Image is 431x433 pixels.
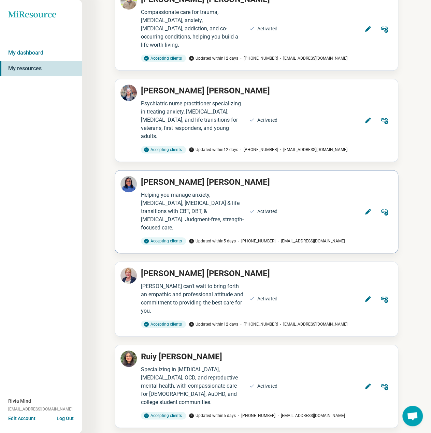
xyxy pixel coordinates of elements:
div: Accepting clients [141,320,186,328]
span: Updated within 12 days [189,55,238,61]
div: Activated [257,117,277,124]
div: Accepting clients [141,55,186,62]
div: Psychiatric nurse practitioner specializing in treating anxiety, [MEDICAL_DATA], [MEDICAL_DATA], ... [141,100,245,140]
span: [PHONE_NUMBER] [238,321,278,327]
p: Ruiy [PERSON_NAME] [141,350,222,363]
div: Activated [257,383,277,390]
p: [PERSON_NAME] [PERSON_NAME] [141,267,270,280]
span: [PHONE_NUMBER] [238,147,278,153]
span: Updated within 5 days [189,238,236,244]
span: Updated within 5 days [189,413,236,419]
div: Helping you manage anxiety, [MEDICAL_DATA], [MEDICAL_DATA] & life transitions with CBT, DBT, & [M... [141,191,245,232]
div: Compassionate care for trauma, [MEDICAL_DATA], anxiety, [MEDICAL_DATA], addiction, and co-occurri... [141,8,245,49]
span: Rivia Mind [8,398,31,405]
span: [EMAIL_ADDRESS][DOMAIN_NAME] [8,406,72,412]
span: [EMAIL_ADDRESS][DOMAIN_NAME] [275,413,345,419]
div: Specializing in [MEDICAL_DATA], [MEDICAL_DATA], OCD, and reproductive mental health, with compass... [141,365,245,406]
div: Accepting clients [141,237,186,245]
button: Log Out [57,415,74,420]
div: Accepting clients [141,146,186,153]
div: Activated [257,295,277,302]
div: Activated [257,25,277,32]
span: Updated within 12 days [189,321,238,327]
button: Edit Account [8,415,35,422]
div: Open chat [402,406,423,426]
p: [PERSON_NAME] [PERSON_NAME] [141,176,270,188]
span: [EMAIL_ADDRESS][DOMAIN_NAME] [275,238,345,244]
div: [PERSON_NAME] can't wait to bring forth an empathic and professional attitude and commitment to p... [141,282,245,315]
span: Updated within 12 days [189,147,238,153]
div: Activated [257,208,277,215]
span: [PHONE_NUMBER] [238,55,278,61]
span: [EMAIL_ADDRESS][DOMAIN_NAME] [278,321,347,327]
p: [PERSON_NAME] [PERSON_NAME] [141,85,270,97]
span: [PHONE_NUMBER] [236,238,275,244]
div: Accepting clients [141,412,186,419]
span: [PHONE_NUMBER] [236,413,275,419]
span: [EMAIL_ADDRESS][DOMAIN_NAME] [278,55,347,61]
span: [EMAIL_ADDRESS][DOMAIN_NAME] [278,147,347,153]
